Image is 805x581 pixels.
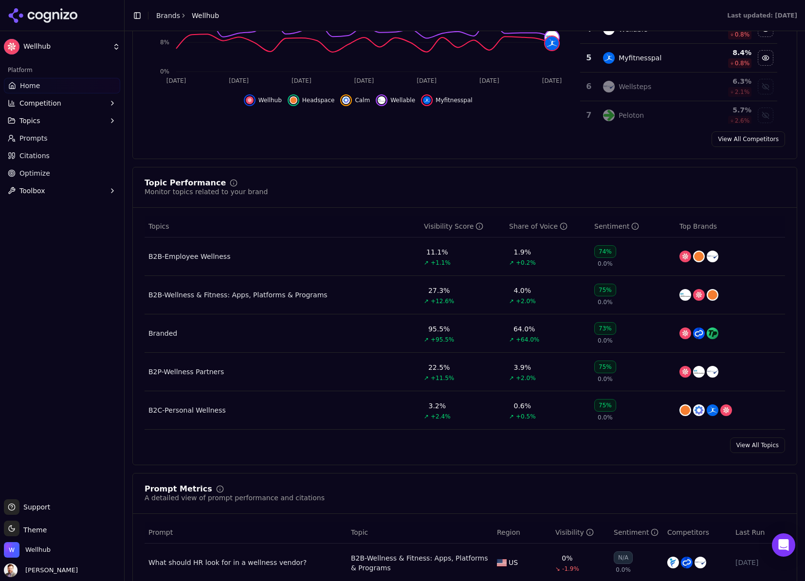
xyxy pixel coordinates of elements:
[290,96,297,104] img: headspace
[584,81,593,92] div: 6
[514,363,531,372] div: 3.9%
[603,109,615,121] img: peloton
[4,95,120,111] button: Competition
[513,324,535,334] div: 64.0%
[145,187,268,197] div: Monitor topics related to your brand
[428,324,450,334] div: 95.5%
[701,48,752,57] div: 8.4 %
[516,413,536,420] span: +0.5%
[758,79,773,94] button: Show wellsteps data
[514,286,531,295] div: 4.0%
[342,96,350,104] img: calm
[667,557,679,568] img: incentfit
[562,565,579,573] span: -1.9%
[758,108,773,123] button: Show peloton data
[19,98,61,108] span: Competition
[424,336,429,344] span: ↗
[23,42,109,51] span: Wellhub
[509,297,514,305] span: ↗
[497,527,520,537] span: Region
[420,216,505,237] th: visibilityScore
[19,116,40,126] span: Topics
[156,11,219,20] nav: breadcrumb
[598,298,613,306] span: 0.0%
[516,297,536,305] span: +2.0%
[19,186,45,196] span: Toolbox
[679,327,691,339] img: wellhub
[720,404,732,416] img: wellhub
[145,522,347,544] th: Prompt
[148,527,173,537] span: Prompt
[148,405,226,415] a: B2C-Personal Wellness
[693,289,705,301] img: wellhub
[424,374,429,382] span: ↗
[555,527,594,537] div: Visibility
[598,260,613,268] span: 0.0%
[426,247,448,257] div: 11.1%
[679,366,691,378] img: wellhub
[355,96,370,104] span: Calm
[244,94,282,106] button: Hide wellhub data
[4,130,120,146] a: Prompts
[730,437,785,453] a: View All Topics
[594,399,616,412] div: 75%
[378,96,385,104] img: wellable
[758,50,773,66] button: Hide myfitnesspal data
[148,252,230,261] a: B2B-Employee Wellness
[679,221,717,231] span: Top Brands
[663,522,732,544] th: Competitors
[727,12,797,19] div: Last updated: [DATE]
[25,545,51,554] span: Wellhub
[707,251,718,262] img: wellsteps
[19,151,50,161] span: Citations
[4,563,78,577] button: Open user button
[598,414,613,421] span: 0.0%
[614,551,633,564] div: N/A
[4,183,120,199] button: Toolbox
[424,221,483,231] div: Visibility Score
[148,328,177,338] a: Branded
[424,259,429,267] span: ↗
[676,216,785,237] th: Top Brands
[479,77,499,84] tspan: [DATE]
[551,522,610,544] th: brandMentionRate
[509,336,514,344] span: ↗
[584,109,593,121] div: 7
[21,566,78,575] span: [PERSON_NAME]
[4,563,18,577] img: Chris Dean
[424,413,429,420] span: ↗
[246,96,254,104] img: wellhub
[509,374,514,382] span: ↗
[19,502,50,512] span: Support
[509,221,567,231] div: Share of Voice
[148,558,343,567] a: What should HR look for in a wellness vendor?
[594,322,616,335] div: 73%
[288,94,335,106] button: Hide headspace data
[594,361,616,373] div: 75%
[429,401,446,411] div: 3.2%
[580,73,777,101] tr: 6wellstepsWellsteps6.3%2.1%Show wellsteps data
[347,522,493,544] th: Topic
[542,77,562,84] tspan: [DATE]
[735,117,750,125] span: 2.6 %
[302,96,335,104] span: Headspace
[562,553,572,563] div: 0%
[610,522,663,544] th: sentiment
[735,59,750,67] span: 0.8 %
[4,78,120,93] a: Home
[701,105,752,115] div: 5.7 %
[4,39,19,54] img: Wellhub
[580,44,777,73] tr: 5myfitnesspalMyfitnesspal8.4%0.8%Hide myfitnesspal data
[707,404,718,416] img: myfitnesspal
[707,327,718,339] img: totalpass
[421,94,473,106] button: Hide myfitnesspal data
[145,216,420,237] th: Topics
[19,133,48,143] span: Prompts
[4,148,120,163] a: Citations
[351,553,489,573] a: B2B-Wellness & Fitness: Apps, Platforms & Programs
[509,259,514,267] span: ↗
[4,542,51,558] button: Open organization switcher
[614,527,659,537] div: Sentiment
